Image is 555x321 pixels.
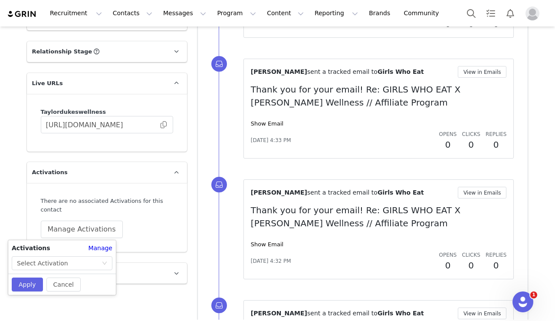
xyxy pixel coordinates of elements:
iframe: Intercom live chat [512,291,533,312]
div: Select Activation [17,257,68,270]
button: Contacts [108,3,158,23]
span: 1 [530,291,537,298]
span: Replies [486,252,507,258]
p: Thank you for your email! Re: GIRLS WHO EAT X [PERSON_NAME] Wellness // Affiliate Program [251,83,507,109]
button: Content [262,3,309,23]
a: Show Email [251,241,283,248]
span: Girls Who Eat [378,310,424,317]
h2: 0 [486,138,507,151]
i: icon: down [102,261,107,267]
span: [PERSON_NAME] [251,189,307,196]
a: Manage [88,244,112,253]
button: Messages [158,3,211,23]
span: Activations [12,244,50,253]
button: Program [212,3,261,23]
span: [DATE] 4:33 PM [251,136,291,144]
button: View in Emails [458,66,507,78]
h2: 0 [439,259,457,272]
h2: 0 [462,259,480,272]
span: Live URLs [32,79,63,88]
button: Search [462,3,481,23]
a: Tasks [481,3,500,23]
a: Show Email [251,120,283,127]
img: grin logo [7,10,37,18]
button: Apply [12,278,43,291]
span: Clicks [462,131,480,137]
span: Girls Who Eat [378,68,424,75]
h2: 0 [462,138,480,151]
button: Reporting [309,3,363,23]
p: Thank you for your email! Re: GIRLS WHO EAT X [PERSON_NAME] Wellness // Affiliate Program [251,204,507,230]
span: Girls Who Eat [378,189,424,196]
span: Clicks [462,252,480,258]
a: Community [399,3,448,23]
button: Profile [520,7,548,20]
h2: 0 [439,138,457,151]
div: There are no associated Activations for this contact [41,197,173,214]
span: [DATE] 4:32 PM [251,257,291,265]
button: Manage Activations [41,221,123,238]
button: View in Emails [458,308,507,319]
button: Cancel [46,278,81,291]
img: placeholder-profile.jpg [525,7,539,20]
button: View in Emails [458,187,507,199]
span: sent a tracked email to [307,68,378,75]
span: Activations [32,168,68,177]
span: Taylordukeswellness [41,109,106,115]
button: Notifications [501,3,520,23]
a: Brands [364,3,398,23]
span: [PERSON_NAME] [251,310,307,317]
span: Opens [439,131,457,137]
body: Rich Text Area. Press ALT-0 for help. [7,7,301,17]
span: Relationship Stage [32,47,92,56]
span: [PERSON_NAME] [251,68,307,75]
h2: 0 [486,259,507,272]
button: Recruitment [45,3,107,23]
span: sent a tracked email to [307,189,378,196]
span: sent a tracked email to [307,310,378,317]
span: Opens [439,252,457,258]
span: Replies [486,131,507,137]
